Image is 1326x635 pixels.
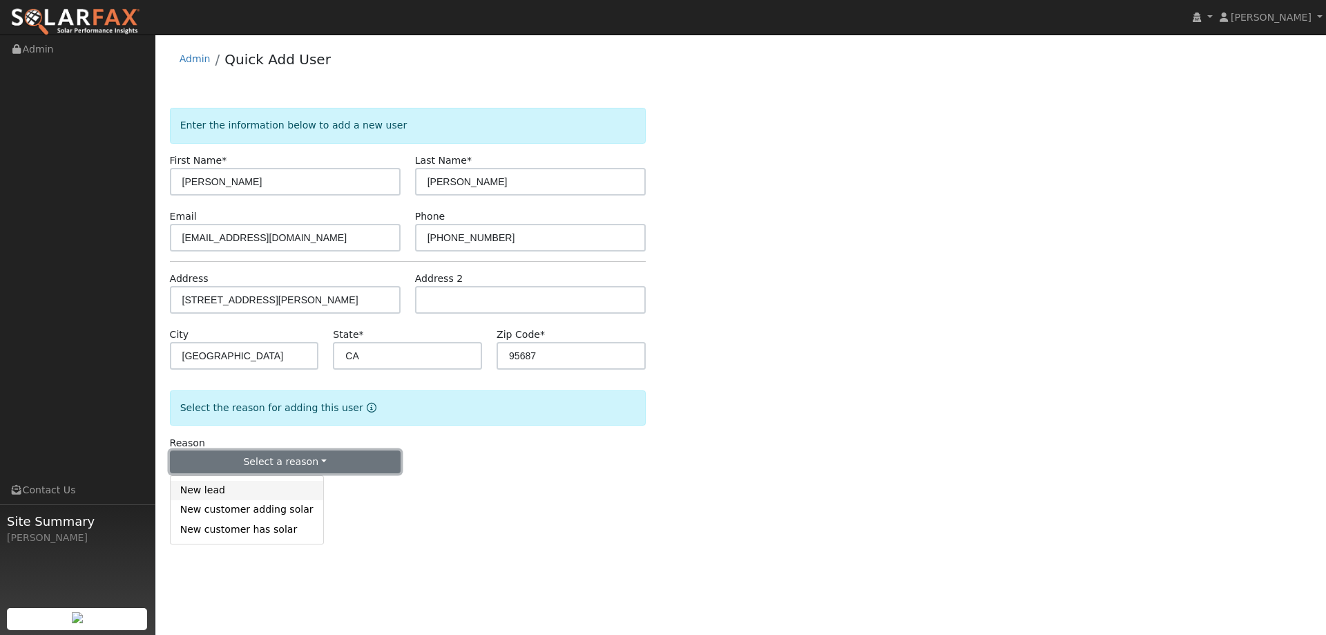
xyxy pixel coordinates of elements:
[415,272,463,286] label: Address 2
[7,531,148,545] div: [PERSON_NAME]
[171,500,323,520] a: New customer adding solar
[333,328,363,342] label: State
[170,272,209,286] label: Address
[363,402,376,413] a: Reason for new user
[1231,12,1311,23] span: [PERSON_NAME]
[10,8,140,37] img: SolarFax
[7,512,148,531] span: Site Summary
[170,328,189,342] label: City
[171,481,323,500] a: New lead
[359,329,364,340] span: Required
[170,390,646,426] div: Select the reason for adding this user
[415,153,472,168] label: Last Name
[497,328,545,342] label: Zip Code
[415,209,445,224] label: Phone
[467,155,472,166] span: Required
[170,436,205,451] label: Reason
[540,329,545,340] span: Required
[72,612,83,623] img: retrieve
[222,155,227,166] span: Required
[170,209,197,224] label: Email
[171,520,323,539] a: New customer has solar
[170,108,646,143] div: Enter the information below to add a new user
[170,451,401,474] button: Select a reason
[170,153,227,168] label: First Name
[180,53,211,64] a: Admin
[224,51,331,68] a: Quick Add User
